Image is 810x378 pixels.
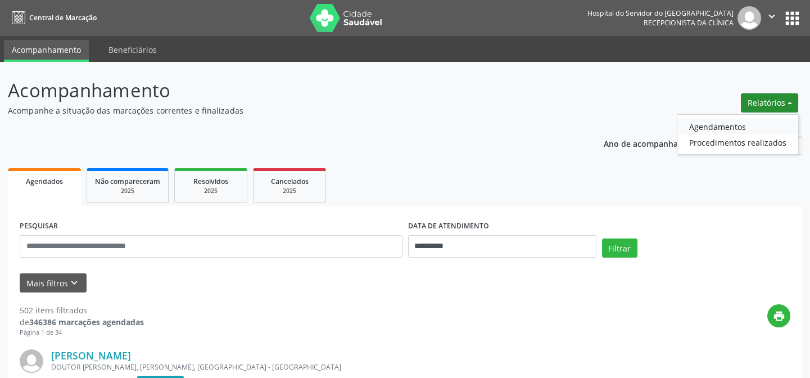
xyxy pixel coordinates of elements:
i: print [773,310,785,322]
button: Relatórios [741,93,798,112]
a: Acompanhamento [4,40,89,62]
span: Resolvidos [193,177,228,186]
div: Página 1 de 34 [20,328,144,337]
span: Central de Marcação [29,13,97,22]
button:  [761,6,782,30]
a: Central de Marcação [8,8,97,27]
div: 2025 [95,187,160,195]
p: Ano de acompanhamento [604,136,703,150]
p: Acompanhamento [8,76,564,105]
span: Agendados [26,177,63,186]
a: Agendamentos [677,119,798,134]
button: print [767,304,790,327]
div: 2025 [261,187,318,195]
i: keyboard_arrow_down [68,277,80,289]
div: DOUTOR [PERSON_NAME], [PERSON_NAME], [GEOGRAPHIC_DATA] - [GEOGRAPHIC_DATA] [51,362,622,372]
div: de [20,316,144,328]
label: DATA DE ATENDIMENTO [408,218,489,235]
span: Não compareceram [95,177,160,186]
i:  [766,10,778,22]
button: apps [782,8,802,28]
button: Filtrar [602,238,637,258]
p: Acompanhe a situação das marcações correntes e finalizadas [8,105,564,116]
a: Procedimentos realizados [677,134,798,150]
img: img [20,349,43,373]
span: Cancelados [271,177,309,186]
label: PESQUISAR [20,218,58,235]
span: Recepcionista da clínica [644,18,734,28]
strong: 346386 marcações agendadas [29,317,144,327]
div: 2025 [183,187,239,195]
div: 502 itens filtrados [20,304,144,316]
a: Beneficiários [101,40,165,60]
a: [PERSON_NAME] [51,349,131,362]
div: Hospital do Servidor do [GEOGRAPHIC_DATA] [587,8,734,18]
img: img [737,6,761,30]
ul: Relatórios [677,114,799,155]
button: Mais filtroskeyboard_arrow_down [20,273,87,293]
